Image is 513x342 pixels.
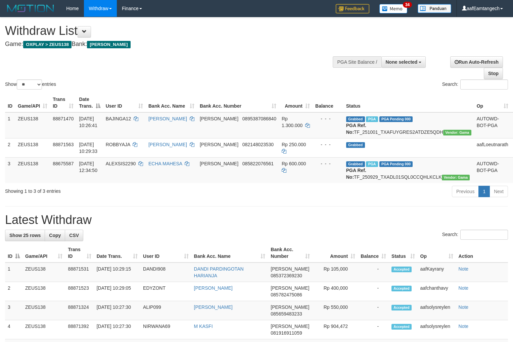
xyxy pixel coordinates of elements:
[271,324,309,329] span: [PERSON_NAME]
[452,186,479,197] a: Previous
[94,282,140,301] td: [DATE] 10:29:05
[17,79,42,90] select: Showentries
[5,213,508,227] h1: Latest Withdraw
[79,161,97,173] span: [DATE] 12:34:50
[271,266,309,272] span: [PERSON_NAME]
[65,320,94,339] td: 88871392
[146,93,197,112] th: Bank Acc. Name: activate to sort column ascending
[381,56,426,68] button: None selected
[282,161,306,166] span: Rp 600.000
[140,320,191,339] td: NIRWANA69
[140,301,191,320] td: ALIP099
[389,243,417,263] th: Status: activate to sort column ascending
[459,324,469,329] a: Note
[279,93,313,112] th: Amount: activate to sort column ascending
[313,93,343,112] th: Balance
[282,142,306,147] span: Rp 250.000
[15,93,50,112] th: Game/API: activate to sort column ascending
[478,186,490,197] a: 1
[366,161,378,167] span: Marked by aafpengsreynich
[418,282,456,301] td: aafchanthavy
[94,320,140,339] td: [DATE] 10:27:30
[346,123,366,135] b: PGA Ref. No:
[459,266,469,272] a: Note
[450,56,503,68] a: Run Auto-Refresh
[5,79,56,90] label: Show entries
[460,230,508,240] input: Search:
[271,330,302,336] span: Copy 081916911059 to clipboard
[5,24,335,38] h1: Withdraw List
[148,142,187,147] a: [PERSON_NAME]
[474,93,511,112] th: Op: activate to sort column ascending
[9,233,41,238] span: Show 25 rows
[489,186,508,197] a: Next
[49,233,61,238] span: Copy
[313,263,358,282] td: Rp 105,000
[418,243,456,263] th: Op: activate to sort column ascending
[87,41,130,48] span: [PERSON_NAME]
[346,161,365,167] span: Grabbed
[315,160,341,167] div: - - -
[94,243,140,263] th: Date Trans.: activate to sort column ascending
[271,311,302,317] span: Copy 085659483233 to clipboard
[94,263,140,282] td: [DATE] 10:29:15
[460,79,508,90] input: Search:
[242,116,276,121] span: Copy 0895387086840 to clipboard
[242,161,274,166] span: Copy 085822076561 to clipboard
[391,267,412,272] span: Accepted
[53,161,74,166] span: 88675587
[313,301,358,320] td: Rp 550,000
[191,243,268,263] th: Bank Acc. Name: activate to sort column ascending
[194,266,244,278] a: DANDI PARDINGOTAN HARIANJA
[358,243,389,263] th: Balance: activate to sort column ascending
[313,320,358,339] td: Rp 904,472
[65,243,94,263] th: Trans ID: activate to sort column ascending
[271,304,309,310] span: [PERSON_NAME]
[418,301,456,320] td: aafsolysreylen
[358,301,389,320] td: -
[5,3,56,13] img: MOTION_logo.png
[194,324,213,329] a: M KASFI
[418,320,456,339] td: aafsolysreylen
[315,141,341,148] div: - - -
[282,116,302,128] span: Rp 1.300.000
[79,116,97,128] span: [DATE] 10:26:41
[5,93,15,112] th: ID
[242,142,274,147] span: Copy 082148023530 to clipboard
[358,282,389,301] td: -
[53,142,74,147] span: 88871563
[15,138,50,157] td: ZEUS138
[386,59,418,65] span: None selected
[5,282,22,301] td: 2
[76,93,103,112] th: Date Trans.: activate to sort column descending
[379,4,408,13] img: Button%20Memo.svg
[343,157,474,183] td: TF_250929_TXADL01SQL0CCQHLKCLK
[5,243,22,263] th: ID: activate to sort column descending
[22,282,65,301] td: ZEUS138
[106,116,131,121] span: BAJINGA12
[65,263,94,282] td: 88871531
[456,243,508,263] th: Action
[50,93,76,112] th: Trans ID: activate to sort column ascending
[403,2,412,8] span: 34
[22,320,65,339] td: ZEUS138
[379,161,413,167] span: PGA Pending
[69,233,79,238] span: CSV
[5,138,15,157] td: 2
[94,301,140,320] td: [DATE] 10:27:30
[15,157,50,183] td: ZEUS138
[22,263,65,282] td: ZEUS138
[22,243,65,263] th: Game/API: activate to sort column ascending
[346,168,366,180] b: PGA Ref. No:
[459,304,469,310] a: Note
[5,301,22,320] td: 3
[148,116,187,121] a: [PERSON_NAME]
[79,142,97,154] span: [DATE] 10:29:33
[5,185,209,194] div: Showing 1 to 3 of 3 entries
[200,161,238,166] span: [PERSON_NAME]
[106,142,130,147] span: ROBBYAJA
[194,285,233,291] a: [PERSON_NAME]
[343,112,474,138] td: TF_251001_TXAFUYGRES2ATDZE5QDH
[379,116,413,122] span: PGA Pending
[442,230,508,240] label: Search:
